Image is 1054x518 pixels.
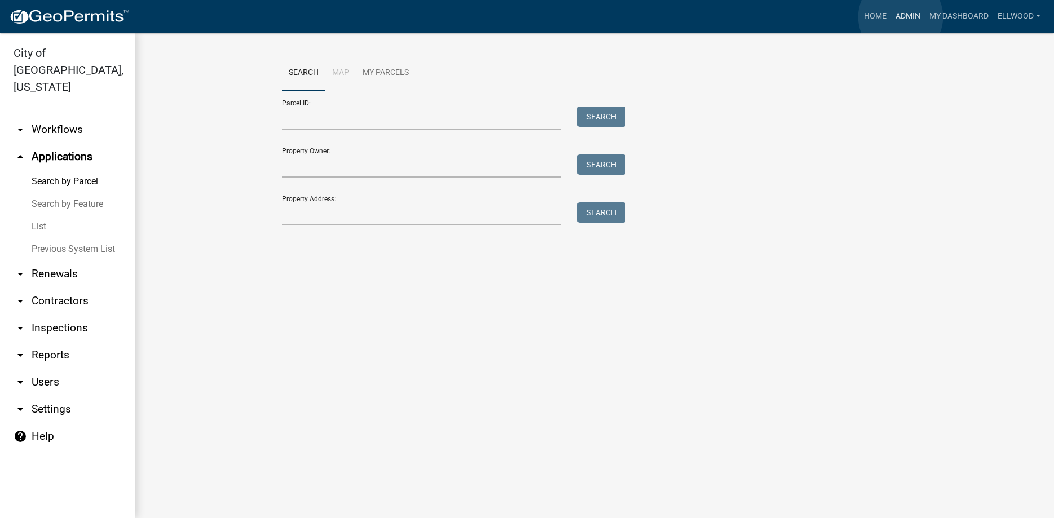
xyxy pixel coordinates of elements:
[14,375,27,389] i: arrow_drop_down
[14,294,27,308] i: arrow_drop_down
[993,6,1045,27] a: Ellwood
[859,6,891,27] a: Home
[14,348,27,362] i: arrow_drop_down
[891,6,925,27] a: Admin
[925,6,993,27] a: My Dashboard
[14,123,27,136] i: arrow_drop_down
[14,321,27,335] i: arrow_drop_down
[577,107,625,127] button: Search
[14,267,27,281] i: arrow_drop_down
[14,430,27,443] i: help
[14,150,27,163] i: arrow_drop_up
[14,402,27,416] i: arrow_drop_down
[577,202,625,223] button: Search
[282,55,325,91] a: Search
[356,55,416,91] a: My Parcels
[577,154,625,175] button: Search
